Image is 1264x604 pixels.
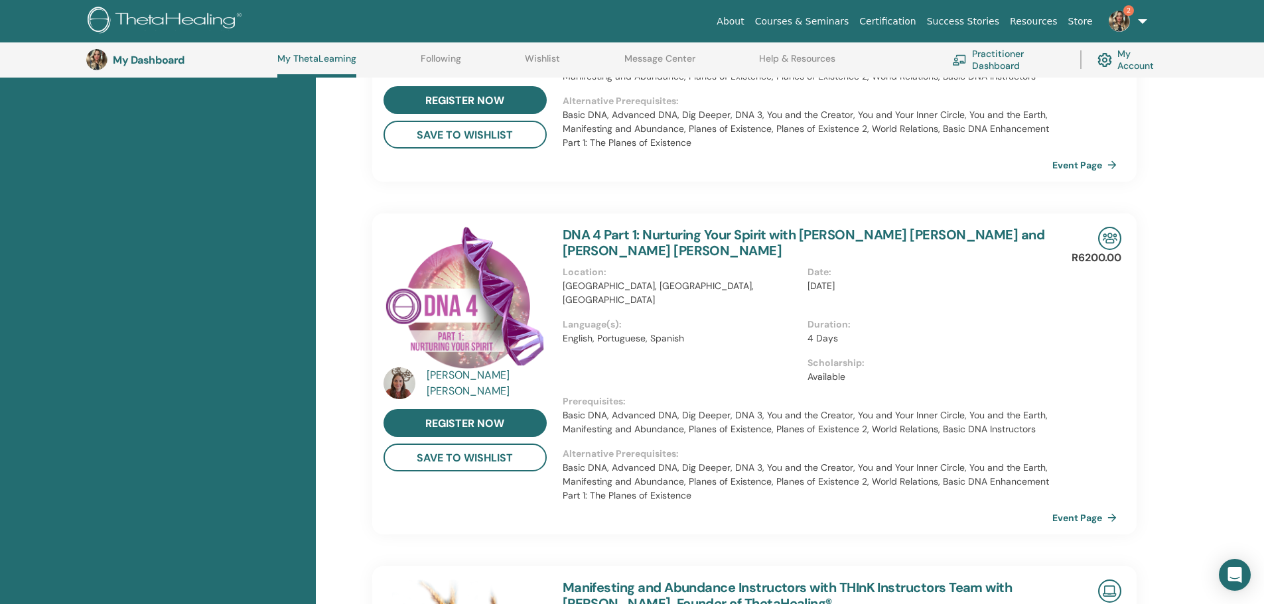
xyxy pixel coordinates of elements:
a: Resources [1005,9,1063,34]
p: Available [808,370,1044,384]
p: Alternative Prerequisites : [563,94,1052,108]
a: My Account [1097,45,1164,74]
a: About [711,9,749,34]
div: Open Intercom Messenger [1219,559,1251,591]
p: [GEOGRAPHIC_DATA], [GEOGRAPHIC_DATA], [GEOGRAPHIC_DATA] [563,279,800,307]
img: chalkboard-teacher.svg [952,54,967,65]
a: Practitioner Dashboard [952,45,1064,74]
a: Wishlist [525,53,560,74]
p: Date : [808,265,1044,279]
p: Duration : [808,318,1044,332]
button: save to wishlist [384,121,547,149]
p: Alternative Prerequisites : [563,447,1052,461]
a: Courses & Seminars [750,9,855,34]
a: Message Center [624,53,695,74]
img: default.jpg [384,367,415,399]
a: [PERSON_NAME] [PERSON_NAME] [427,367,549,399]
p: 4 Days [808,332,1044,345]
a: register now [384,86,547,114]
a: Event Page [1052,155,1122,175]
p: Language(s) : [563,318,800,332]
p: Location : [563,265,800,279]
p: Basic DNA, Advanced DNA, Dig Deeper, DNA 3, You and the Creator, You and Your Inner Circle, You a... [563,408,1052,436]
p: Basic DNA, Advanced DNA, Dig Deeper, DNA 3, You and the Creator, You and Your Inner Circle, You a... [563,108,1052,150]
h3: My Dashboard [113,54,246,66]
a: Certification [854,9,921,34]
a: Following [421,53,461,74]
img: default.jpg [86,49,107,70]
img: default.jpg [1109,11,1130,32]
img: In-Person Seminar [1098,227,1121,250]
span: register now [425,416,504,430]
span: register now [425,93,504,107]
p: Basic DNA, Advanced DNA, Dig Deeper, DNA 3, You and the Creator, You and Your Inner Circle, You a... [563,461,1052,503]
a: register now [384,409,547,437]
p: [DATE] [808,279,1044,293]
p: Scholarship : [808,356,1044,370]
a: Help & Resources [759,53,835,74]
img: cog.svg [1097,50,1112,70]
img: Live Online Seminar [1098,579,1121,603]
a: DNA 4 Part 1: Nurturing Your Spirit with [PERSON_NAME] [PERSON_NAME] and [PERSON_NAME] [PERSON_NAME] [563,226,1045,259]
a: Store [1063,9,1098,34]
a: My ThetaLearning [277,53,356,78]
img: DNA 4 Part 1: Nurturing Your Spirit [384,227,547,371]
a: Event Page [1052,508,1122,528]
p: R6200.00 [1072,250,1121,266]
button: save to wishlist [384,444,547,471]
img: logo.png [88,7,246,36]
p: Prerequisites : [563,394,1052,408]
p: English, Portuguese, Spanish [563,332,800,345]
a: Success Stories [922,9,1005,34]
span: 2 [1123,5,1134,16]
